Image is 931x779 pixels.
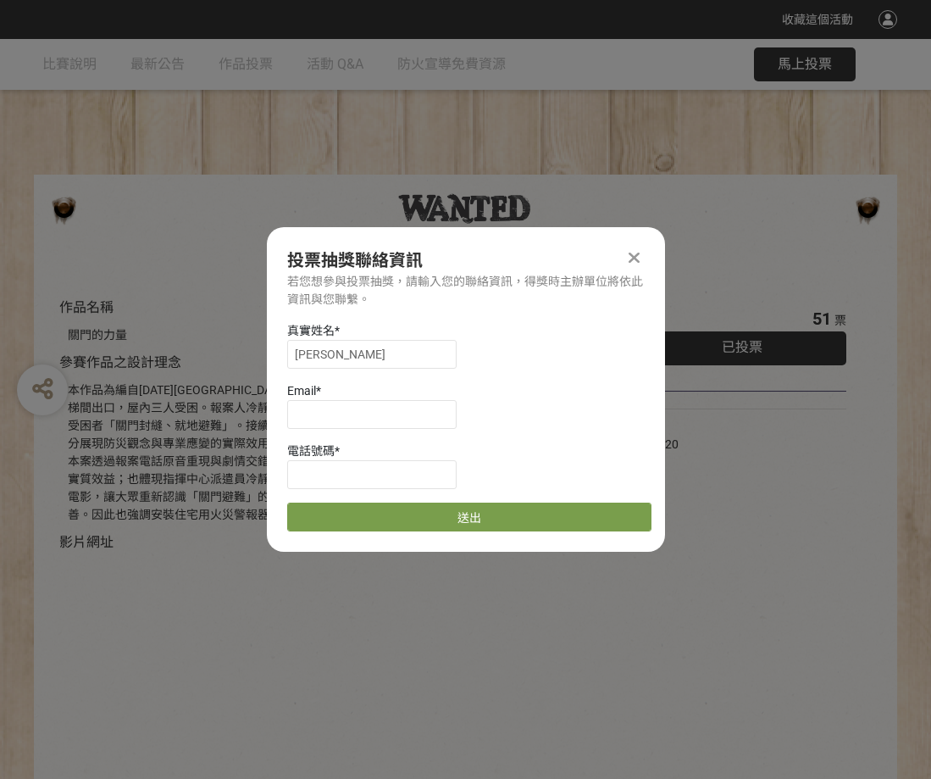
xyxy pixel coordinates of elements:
span: 比賽說明 [42,56,97,72]
button: 送出 [287,503,651,531]
button: 馬上投票 [754,47,856,81]
span: 真實姓名 [287,324,335,337]
span: 電話號碼 [287,444,335,458]
span: 馬上投票 [778,56,832,72]
span: 作品名稱 [59,299,114,315]
span: 票 [834,314,846,327]
div: 關門的力量 [68,326,587,344]
span: 影片網址 [59,534,114,550]
span: 防火宣導免費資源 [397,56,506,72]
span: 作品投票 [219,56,273,72]
a: 作品投票 [219,39,273,90]
div: 本作品為編自[DATE][GEOGRAPHIC_DATA]一件真實發生住宅火警。凌晨時分，現場高溫濃煙封鎖樓梯間出口，屋內三人受困。報案人冷靜撥打119，救災救護指揮中心派遣員即時判斷情勢，明確... [68,381,587,524]
a: 活動 Q&A [307,39,363,90]
a: 最新公告 [130,39,185,90]
span: 已投票 [722,339,762,355]
span: 收藏這個活動 [782,13,853,26]
span: 51 [812,309,831,329]
a: 比賽說明 [42,39,97,90]
span: 參賽作品之設計理念 [59,354,181,370]
a: 防火宣導免費資源 [397,39,506,90]
span: Email [287,384,316,398]
span: 最新公告 [130,56,185,72]
div: 若您想參與投票抽獎，請輸入您的聯絡資訊，得獎時主辦單位將依此資訊與您聯繫。 [287,273,645,309]
span: 活動 Q&A [307,56,363,72]
div: 投票抽獎聯絡資訊 [287,248,645,273]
